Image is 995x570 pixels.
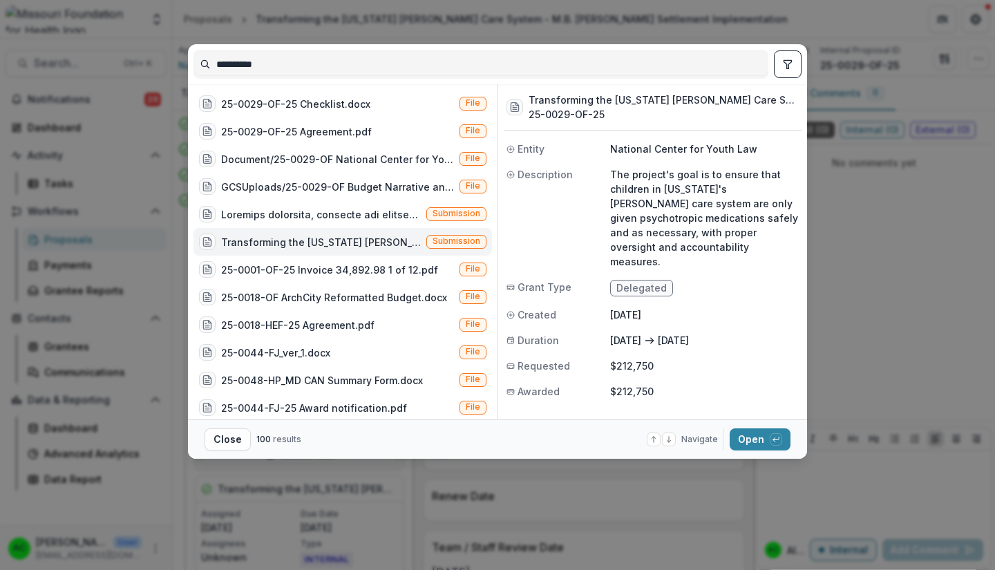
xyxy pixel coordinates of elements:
div: 25-0018-OF ArchCity Reformatted Budget.docx [221,290,447,305]
p: The project's goal is to ensure that children in [US_STATE]'s [PERSON_NAME] care system are only ... [610,167,799,269]
button: toggle filters [774,50,802,78]
div: Transforming the [US_STATE] [PERSON_NAME] Care System - M.B. [PERSON_NAME] Settlement Implementat... [221,235,421,249]
span: results [273,434,301,444]
div: 25-0029-OF-25 Checklist.docx [221,97,370,111]
span: Awarded [518,384,560,399]
div: 25-0001-OF-25 Invoice 34,892.98 1 of 12.pdf [221,263,438,277]
p: $212,750 [610,384,799,399]
div: 25-0044-FJ-25 Award notification.pdf [221,401,407,415]
span: Submission [433,236,480,246]
span: File [466,347,480,357]
span: Delegated [616,283,667,294]
button: Close [205,428,251,450]
h3: 25-0029-OF-25 [529,107,799,122]
div: 25-0048-HP_MD CAN Summary Form.docx [221,373,423,388]
span: File [466,292,480,301]
span: File [466,181,480,191]
p: National Center for Youth Law [610,142,799,156]
span: 100 [256,434,271,444]
div: 25-0044-FJ_ver_1.docx [221,345,330,360]
p: [DATE] [610,333,641,348]
span: Duration [518,333,559,348]
div: GCSUploads/25-0029-OF Budget Narrative and Spreadsheet.docx [221,180,454,194]
span: Description [518,167,573,182]
span: File [466,402,480,412]
span: Navigate [681,433,718,446]
span: File [466,374,480,384]
span: Entity [518,142,544,156]
span: Created [518,307,556,322]
p: [DATE] [658,333,689,348]
div: 25-0018-HEF-25 Agreement.pdf [221,318,375,332]
p: [DATE] [610,307,799,322]
div: 25-0029-OF-25 Agreement.pdf [221,124,372,139]
div: Loremips dolorsita, consecte adi elitsed do eiusmod tempor incididun. (Utlaboreetd, ma aliqu eni ... [221,207,421,222]
p: $212,750 [610,359,799,373]
span: Grant Type [518,280,571,294]
span: File [466,319,480,329]
span: File [466,153,480,163]
div: Document/25-0029-OF National Center for Youth Law.docx [221,152,454,167]
h3: Transforming the [US_STATE] [PERSON_NAME] Care System - M.B. [PERSON_NAME] Settlement Implementation [529,93,799,107]
span: Submission [433,209,480,218]
button: Open [730,428,790,450]
span: Requested [518,359,570,373]
span: File [466,126,480,135]
span: File [466,98,480,108]
span: File [466,264,480,274]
